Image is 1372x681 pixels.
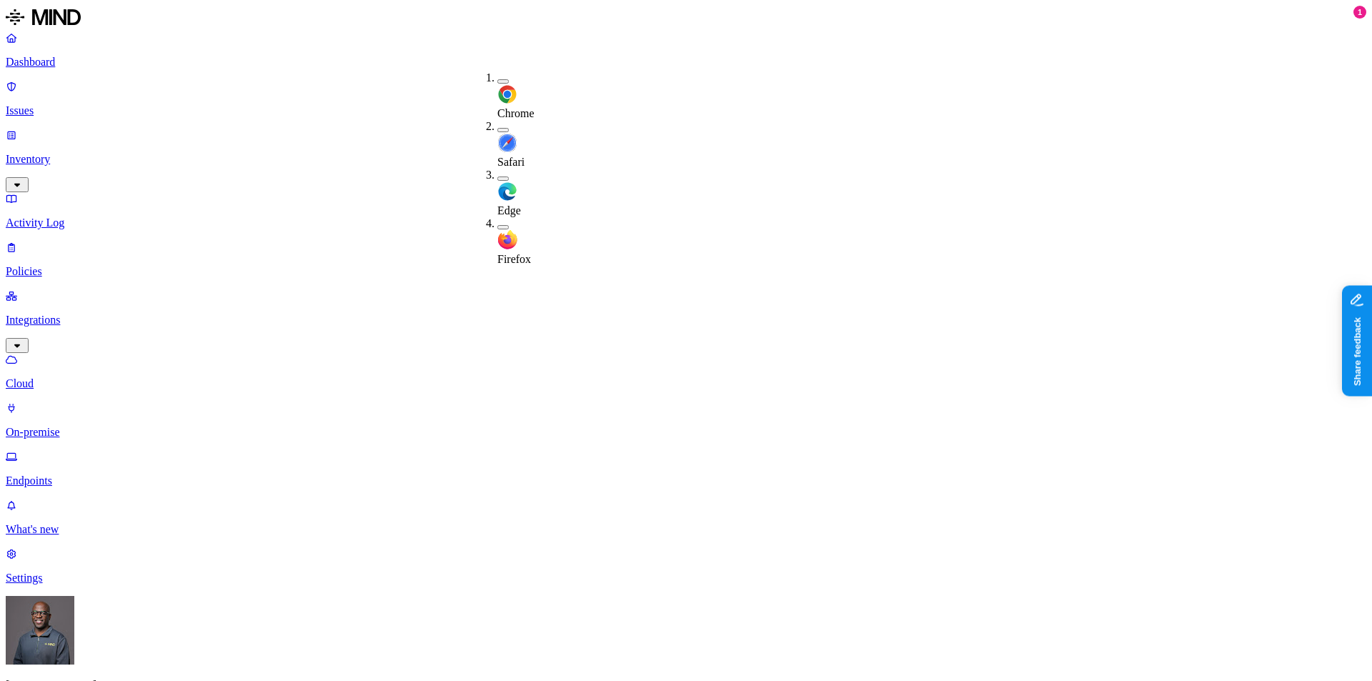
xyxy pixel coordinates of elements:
[497,156,525,168] span: Safari
[6,402,1366,439] a: On-premise
[6,572,1366,585] p: Settings
[6,241,1366,278] a: Policies
[6,426,1366,439] p: On-premise
[497,253,531,265] span: Firefox
[6,129,1366,190] a: Inventory
[1342,285,1372,396] iframe: Marker.io feedback button
[6,6,81,29] img: MIND
[6,289,1366,351] a: Integrations
[6,80,1366,117] a: Issues
[6,217,1366,229] p: Activity Log
[6,31,1366,69] a: Dashboard
[6,192,1366,229] a: Activity Log
[6,353,1366,390] a: Cloud
[497,133,517,153] img: safari.svg
[497,107,535,119] span: Chrome
[497,204,521,217] span: Edge
[6,56,1366,69] p: Dashboard
[6,523,1366,536] p: What's new
[6,547,1366,585] a: Settings
[6,499,1366,536] a: What's new
[6,153,1366,166] p: Inventory
[6,104,1366,117] p: Issues
[6,596,74,665] img: Gregory Thomas
[497,182,517,202] img: edge.svg
[6,265,1366,278] p: Policies
[6,450,1366,487] a: Endpoints
[6,6,1366,31] a: MIND
[497,230,517,250] img: firefox.svg
[6,474,1366,487] p: Endpoints
[6,314,1366,327] p: Integrations
[497,84,517,104] img: chrome.svg
[6,377,1366,390] p: Cloud
[1353,6,1366,19] div: 1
